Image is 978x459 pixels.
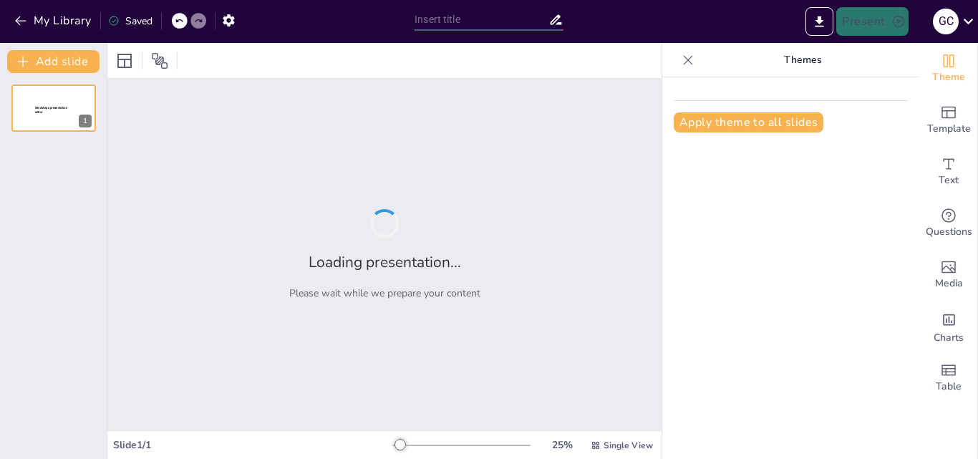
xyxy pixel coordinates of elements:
[936,379,962,395] span: Table
[920,249,977,301] div: Add images, graphics, shapes or video
[545,438,579,452] div: 25 %
[151,52,168,69] span: Position
[933,7,959,36] button: G C
[836,7,908,36] button: Present
[939,173,959,188] span: Text
[927,121,971,137] span: Template
[35,106,67,114] span: Sendsteps presentation editor
[11,9,97,32] button: My Library
[7,50,100,73] button: Add slide
[934,330,964,346] span: Charts
[920,198,977,249] div: Get real-time input from your audience
[920,301,977,352] div: Add charts and graphs
[11,84,96,132] div: 1
[79,115,92,127] div: 1
[935,276,963,291] span: Media
[699,43,906,77] p: Themes
[926,224,972,240] span: Questions
[920,95,977,146] div: Add ready made slides
[415,9,548,30] input: Insert title
[289,286,480,300] p: Please wait while we prepare your content
[805,7,833,36] button: Export to PowerPoint
[920,43,977,95] div: Change the overall theme
[674,112,823,132] button: Apply theme to all slides
[920,352,977,404] div: Add a table
[309,252,461,272] h2: Loading presentation...
[113,438,393,452] div: Slide 1 / 1
[113,49,136,72] div: Layout
[933,9,959,34] div: G C
[604,440,653,451] span: Single View
[108,14,152,28] div: Saved
[932,69,965,85] span: Theme
[920,146,977,198] div: Add text boxes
